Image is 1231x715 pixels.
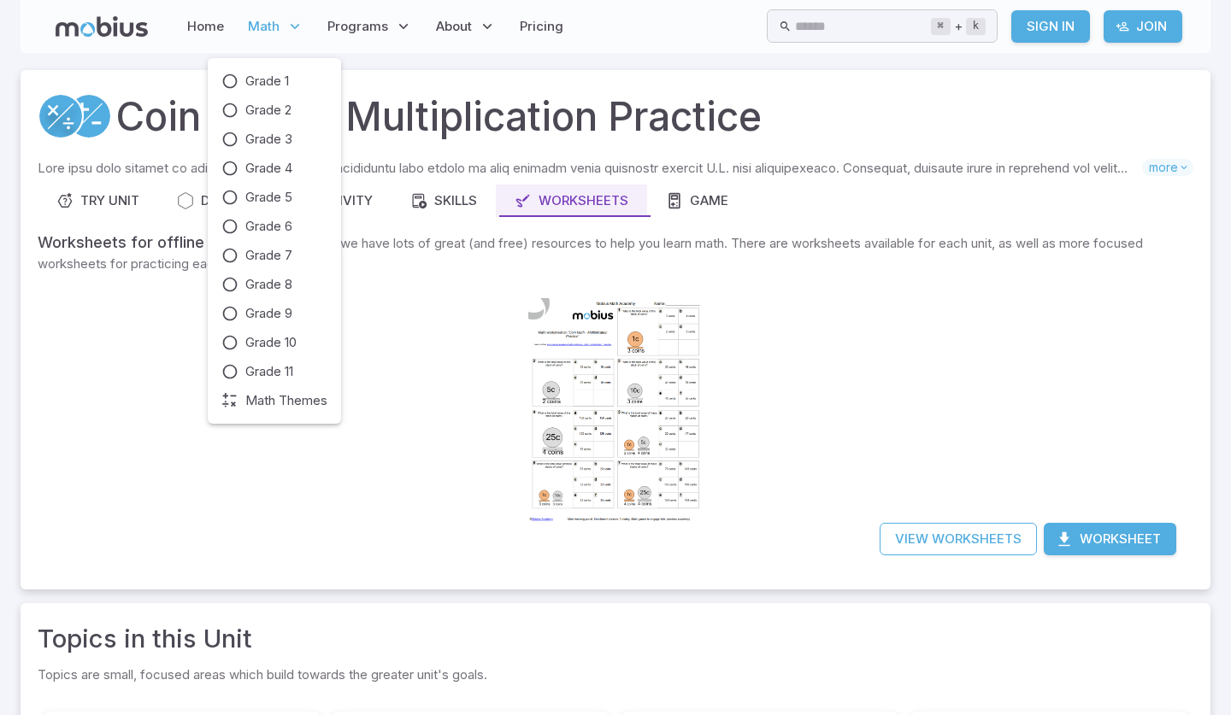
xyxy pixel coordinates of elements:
[245,246,292,265] span: Grade 7
[327,17,388,36] span: Programs
[1011,10,1090,43] a: Sign In
[245,188,292,207] span: Grade 5
[245,391,327,410] span: Math Themes
[182,7,229,46] a: Home
[245,304,292,323] span: Grade 9
[436,17,472,36] span: About
[931,18,951,35] kbd: ⌘
[245,217,292,236] span: Grade 6
[221,304,327,323] a: Grade 9
[245,101,292,120] span: Grade 2
[221,333,327,352] a: Grade 10
[221,362,327,381] a: Grade 11
[245,362,293,381] span: Grade 11
[221,246,327,265] a: Grade 7
[221,217,327,236] a: Grade 6
[245,130,292,149] span: Grade 3
[931,16,986,37] div: +
[221,72,327,91] a: Grade 1
[245,159,292,178] span: Grade 4
[221,159,327,178] a: Grade 4
[221,391,327,410] a: Math Themes
[1104,10,1182,43] a: Join
[221,101,327,120] a: Grade 2
[248,17,280,36] span: Math
[221,275,327,294] a: Grade 8
[245,275,292,294] span: Grade 8
[221,188,327,207] a: Grade 5
[515,7,568,46] a: Pricing
[245,333,297,352] span: Grade 10
[966,18,986,35] kbd: k
[221,130,327,149] a: Grade 3
[245,72,289,91] span: Grade 1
